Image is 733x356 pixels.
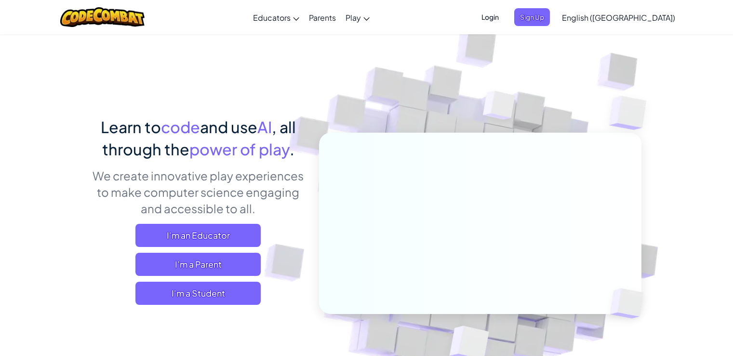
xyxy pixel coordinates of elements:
[557,4,680,30] a: English ([GEOGRAPHIC_DATA])
[562,13,675,23] span: English ([GEOGRAPHIC_DATA])
[514,8,550,26] button: Sign Up
[200,117,257,137] span: and use
[304,4,341,30] a: Parents
[590,72,673,154] img: Overlap cubes
[476,8,505,26] button: Login
[161,117,200,137] span: code
[135,253,261,276] a: I'm a Parent
[257,117,272,137] span: AI
[60,7,145,27] img: CodeCombat logo
[341,4,374,30] a: Play
[189,139,290,159] span: power of play
[135,282,261,305] button: I'm a Student
[290,139,294,159] span: .
[101,117,161,137] span: Learn to
[346,13,361,23] span: Play
[594,268,666,339] img: Overlap cubes
[465,72,534,144] img: Overlap cubes
[135,224,261,247] a: I'm an Educator
[248,4,304,30] a: Educators
[92,167,305,217] p: We create innovative play experiences to make computer science engaging and accessible to all.
[253,13,291,23] span: Educators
